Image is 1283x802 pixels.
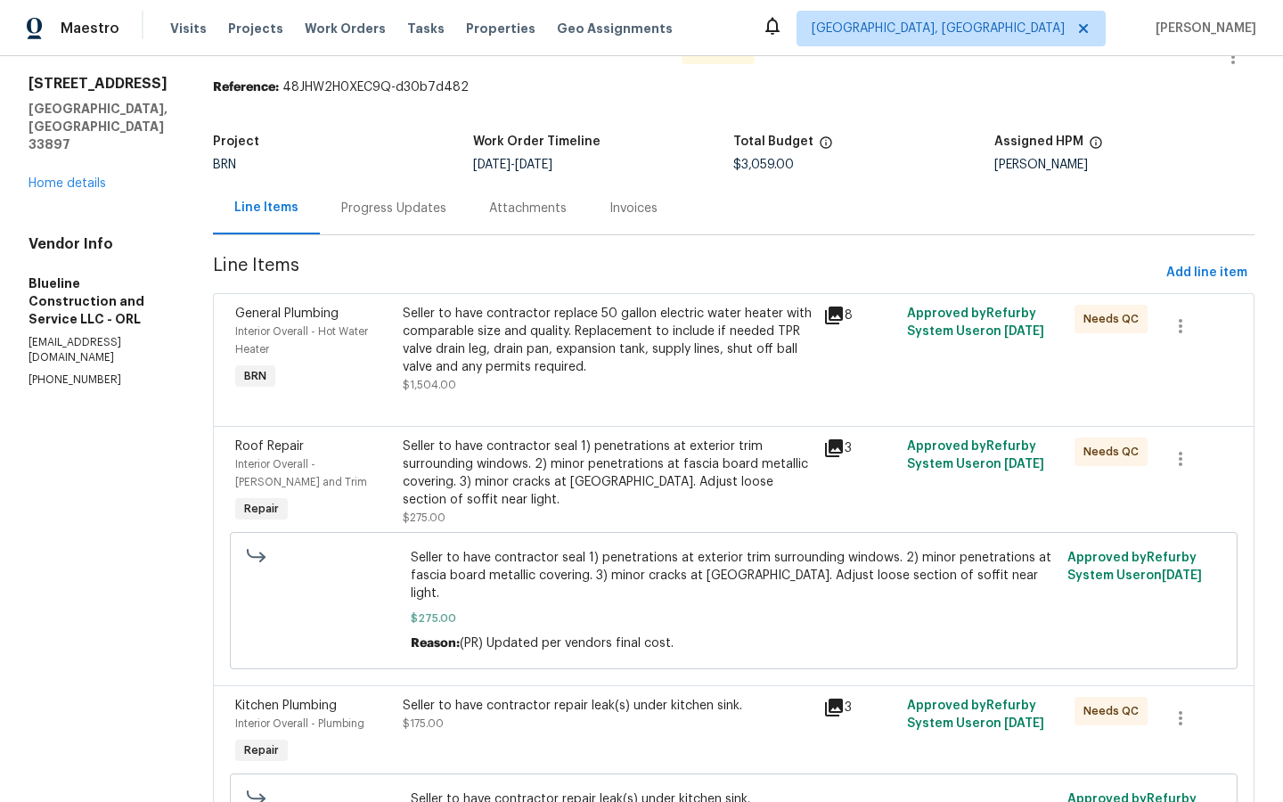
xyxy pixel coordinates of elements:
div: Seller to have contractor seal 1) penetrations at exterior trim surrounding windows. 2) minor pen... [403,438,812,509]
span: [DATE] [1004,458,1044,471]
span: Approved by Refurby System User on [1067,552,1202,582]
b: Reference: [213,81,279,94]
span: Repair [237,741,286,759]
span: Blueline Construction and Service LLC - ORL [213,36,667,57]
div: 8 [823,305,896,326]
h5: Work Order Timeline [473,135,601,148]
p: [EMAIL_ADDRESS][DOMAIN_NAME] [29,335,170,365]
span: Maestro [61,20,119,37]
span: BRN [213,159,236,171]
span: Tasks [407,22,445,35]
span: [DATE] [1162,569,1202,582]
div: 3 [823,697,896,718]
h5: [GEOGRAPHIC_DATA], [GEOGRAPHIC_DATA] 33897 [29,100,170,153]
span: [GEOGRAPHIC_DATA], [GEOGRAPHIC_DATA] [812,20,1065,37]
span: Projects [228,20,283,37]
span: (PR) Updated per vendors final cost. [460,637,674,650]
div: Attachments [489,200,567,217]
div: Progress Updates [341,200,446,217]
span: [DATE] [1004,325,1044,338]
div: 3 [823,438,896,459]
span: Visits [170,20,207,37]
span: Needs QC [1083,702,1146,720]
span: $175.00 [403,718,444,729]
span: Reason: [411,637,460,650]
span: $1,504.00 [403,380,456,390]
span: BRN [237,367,274,385]
span: Repair [237,500,286,518]
h5: Total Budget [733,135,813,148]
div: Seller to have contractor repair leak(s) under kitchen sink. [403,697,812,715]
span: [DATE] [473,159,511,171]
span: Approved by Refurby System User on [907,700,1044,730]
button: Add line item [1159,257,1254,290]
span: General Plumbing [235,307,339,320]
span: $3,059.00 [733,159,794,171]
span: The total cost of line items that have been proposed by Opendoor. This sum includes line items th... [819,135,833,159]
span: Line Items [213,257,1159,290]
span: Interior Overall - Hot Water Heater [235,326,368,355]
p: [PHONE_NUMBER] [29,372,170,388]
span: The hpm assigned to this work order. [1089,135,1103,159]
h5: Blueline Construction and Service LLC - ORL [29,274,170,328]
span: Properties [466,20,535,37]
span: [PERSON_NAME] [1148,20,1256,37]
span: Work Orders [305,20,386,37]
span: Approved by Refurby System User on [907,440,1044,471]
div: 48JHW2H0XEC9Q-d30b7d482 [213,78,1254,96]
span: $275.00 [403,512,445,523]
div: Invoices [609,200,658,217]
span: Kitchen Plumbing [235,700,337,712]
div: Seller to have contractor replace 50 gallon electric water heater with comparable size and qualit... [403,305,812,376]
span: - [473,159,552,171]
div: [PERSON_NAME] [994,159,1254,171]
span: [DATE] [1004,717,1044,730]
h5: Assigned HPM [994,135,1083,148]
a: Home details [29,177,106,190]
span: Approved by Refurby System User on [907,307,1044,338]
div: Line Items [234,199,298,217]
span: Roof Repair [235,440,304,453]
h5: Project [213,135,259,148]
span: Geo Assignments [557,20,673,37]
span: Interior Overall - [PERSON_NAME] and Trim [235,459,367,487]
span: [DATE] [515,159,552,171]
h4: Vendor Info [29,235,170,253]
span: Seller to have contractor seal 1) penetrations at exterior trim surrounding windows. 2) minor pen... [411,549,1057,602]
span: $275.00 [411,610,1057,627]
span: Needs QC [1083,443,1146,461]
span: Interior Overall - Plumbing [235,718,364,729]
h2: [STREET_ADDRESS] [29,75,170,93]
span: Needs QC [1083,310,1146,328]
span: Add line item [1166,262,1247,284]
